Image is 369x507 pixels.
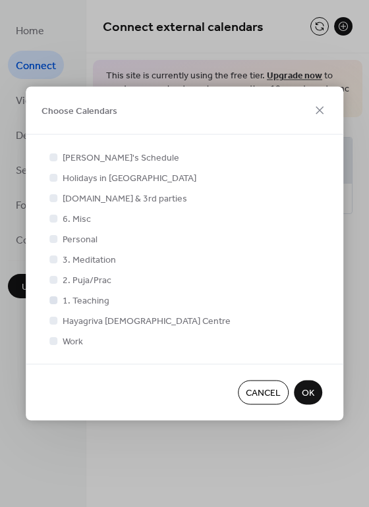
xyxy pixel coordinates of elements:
span: 2. Puja/Prac [63,274,111,288]
span: Choose Calendars [42,105,117,119]
span: Personal [63,233,98,247]
span: Cancel [246,387,281,400]
span: 3. Meditation [63,254,116,267]
span: Work [63,335,83,349]
span: Holidays in [GEOGRAPHIC_DATA] [63,172,196,186]
span: 1. Teaching [63,294,109,308]
span: [PERSON_NAME]'s Schedule [63,151,179,165]
span: 6. Misc [63,213,91,227]
button: Cancel [238,381,289,405]
span: OK [302,387,314,400]
span: [DOMAIN_NAME] & 3rd parties [63,192,187,206]
button: OK [294,381,322,405]
span: Hayagriva [DEMOGRAPHIC_DATA] Centre [63,315,231,329]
